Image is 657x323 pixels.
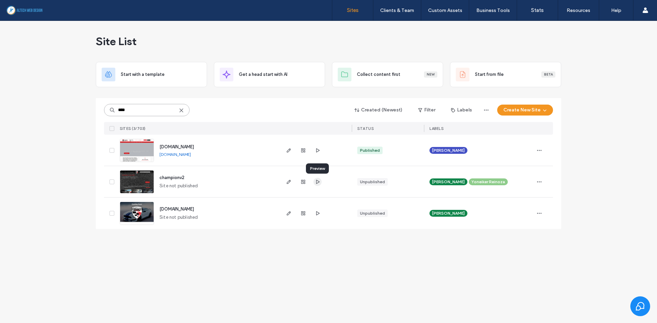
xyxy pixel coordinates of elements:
span: Site List [96,35,137,48]
label: Clients & Team [380,8,414,13]
div: Published [360,147,380,153]
div: Start with a template [96,62,207,87]
label: Custom Assets [428,8,462,13]
a: championv2 [159,175,184,180]
span: Collect content first [357,71,400,78]
span: STATUS [357,126,374,131]
label: Sites [347,7,359,13]
span: [PERSON_NAME] [432,147,465,153]
label: Help [611,8,621,13]
span: Start with a template [121,71,165,78]
button: Create New Site [497,105,553,116]
a: [DOMAIN_NAME] [159,144,194,149]
span: Start from file [475,71,504,78]
button: Labels [445,105,478,116]
span: [PERSON_NAME] [432,179,465,185]
button: Created (Newest) [349,105,409,116]
label: Stats [531,7,544,13]
div: Start from fileBeta [450,62,561,87]
span: Help [15,5,29,11]
div: Collect content firstNew [332,62,443,87]
div: Preview [306,163,329,174]
span: SITES (3/703) [120,126,146,131]
div: Unpublished [360,179,385,185]
a: [DOMAIN_NAME] [159,206,194,212]
span: Site not published [159,214,198,221]
button: Filter [411,105,442,116]
span: Yoneiker Reinoza [472,179,505,185]
label: Business Tools [476,8,510,13]
div: Unpublished [360,210,385,216]
span: [PERSON_NAME] [432,210,465,216]
span: LABELS [429,126,443,131]
span: Get a head start with AI [239,71,287,78]
div: Beta [541,71,555,78]
span: Site not published [159,183,198,189]
div: New [424,71,437,78]
div: Get a head start with AI [214,62,325,87]
a: [DOMAIN_NAME] [159,152,191,157]
label: Resources [567,8,590,13]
